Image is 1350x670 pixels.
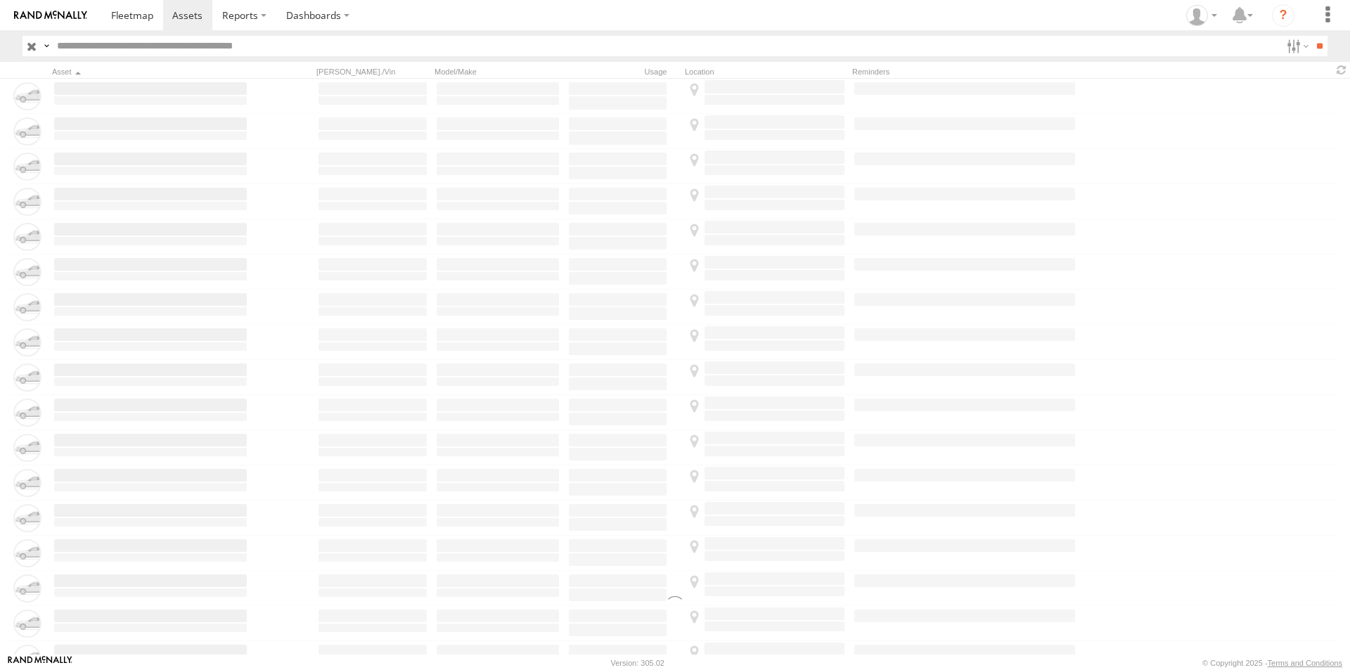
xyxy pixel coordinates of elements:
[611,659,664,667] div: Version: 305.02
[1181,5,1222,26] div: Wayne Betts
[14,11,87,20] img: rand-logo.svg
[52,67,249,77] div: Click to Sort
[41,36,52,56] label: Search Query
[1272,4,1294,27] i: ?
[316,67,429,77] div: [PERSON_NAME]./Vin
[1202,659,1342,667] div: © Copyright 2025 -
[435,67,561,77] div: Model/Make
[8,656,72,670] a: Visit our Website
[1268,659,1342,667] a: Terms and Conditions
[1333,63,1350,77] span: Refresh
[685,67,847,77] div: Location
[852,67,1077,77] div: Reminders
[1281,36,1311,56] label: Search Filter Options
[567,67,679,77] div: Usage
